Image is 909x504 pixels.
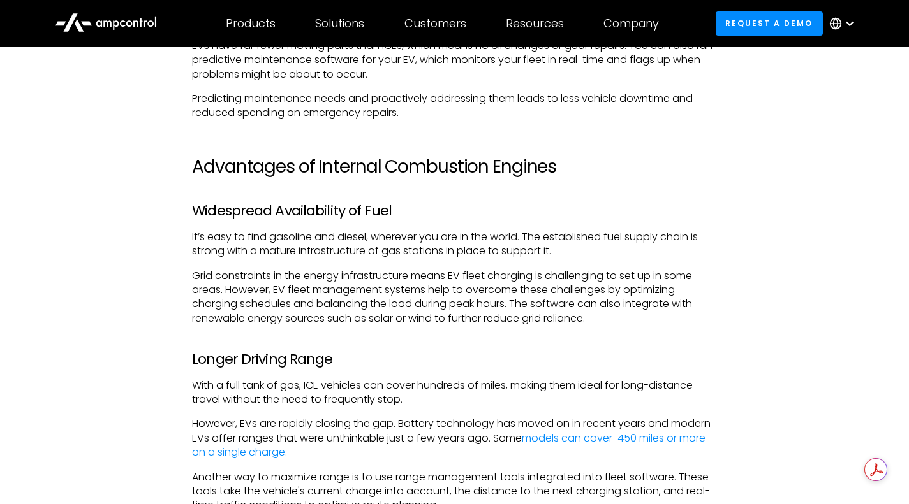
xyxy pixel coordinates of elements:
div: Company [603,17,659,31]
div: Customers [404,17,466,31]
a: models can cover 450 miles or more on a single charge. [192,431,706,459]
p: Predicting maintenance needs and proactively addressing them leads to less vehicle downtime and r... [192,92,717,120]
p: With a full tank of gas, ICE vehicles can cover hundreds of miles, making them ideal for long-dis... [192,378,717,407]
div: Products [226,17,276,31]
h3: Widespread Availability of Fuel [192,203,717,219]
p: However, EVs are rapidly closing the gap. Battery technology has moved on in recent years and mod... [192,417,717,459]
h2: Advantages of Internal Combustion Engines [192,156,717,178]
a: Request a demo [716,11,823,35]
p: It’s easy to find gasoline and diesel, wherever you are in the world. The established fuel supply... [192,230,717,259]
div: Resources [506,17,564,31]
h3: Longer Driving Range [192,351,717,368]
div: Solutions [315,17,364,31]
p: Grid constraints in the energy infrastructure means EV fleet charging is challenging to set up in... [192,269,717,326]
p: EVs have far fewer moving parts than ICEs, which means no oil changes or gear repairs. You can al... [192,39,717,82]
